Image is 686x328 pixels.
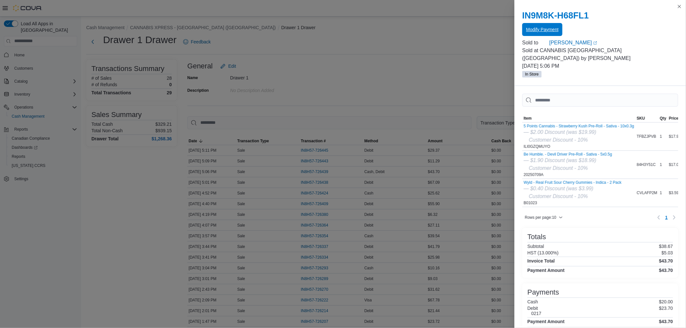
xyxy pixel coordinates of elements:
[522,23,562,36] button: Modify Payment
[659,319,673,324] h4: $43.70
[669,116,678,121] span: Price
[663,212,670,223] ul: Pagination for table: MemoryTable from EuiInMemoryTable
[522,71,542,77] span: In Store
[524,157,612,164] div: — $1.90 Discount (was $18.99)
[526,26,559,33] span: Modify Payment
[527,306,541,311] h6: Debit
[522,214,565,221] button: Rows per page:10
[665,214,668,221] span: 1
[668,114,682,122] button: Price
[527,319,565,324] h4: Payment Amount
[524,128,634,136] div: — $2.00 Discount (was $19.99)
[522,114,635,122] button: Item
[525,215,556,220] span: Rows per page : 10
[658,133,668,140] div: 1
[524,180,621,205] div: B01023
[524,124,634,149] div: ILI0GZQMUYO
[660,116,666,121] span: Qty
[524,152,612,157] button: Be Humble. - Devil Driver Pre-Roll - Sativa - 5x0.5g
[531,311,541,316] h6: 0217
[522,94,678,107] input: This is a search bar. As you type, the results lower in the page will automatically filter.
[529,137,588,143] i: Customer Discount - 10%
[522,39,548,47] div: Sold to
[525,71,539,77] span: In Store
[658,114,668,122] button: Qty
[635,114,658,122] button: SKU
[522,47,678,62] p: Sold at CANNABIS [GEOGRAPHIC_DATA] ([GEOGRAPHIC_DATA]) by [PERSON_NAME]
[637,162,656,167] span: 84H3Y51C
[658,189,668,197] div: 1
[527,288,559,296] h3: Payments
[659,268,673,273] h4: $43.70
[662,250,673,255] p: $5.03
[527,299,538,304] h6: Cash
[524,124,634,128] button: 5 Points Cannabis - Strawberry Kush Pre-Roll - Sativa - 10x0.3g
[527,233,546,241] h3: Totals
[550,39,679,47] a: [PERSON_NAME]External link
[529,165,588,171] i: Customer Discount - 10%
[670,214,678,221] button: Next page
[659,299,673,304] p: $20.00
[637,190,657,195] span: CVLAFP2M
[529,193,588,199] i: Customer Discount - 10%
[659,244,673,249] p: $38.67
[593,41,597,45] svg: External link
[659,306,673,316] p: $23.70
[524,185,621,193] div: — $0.40 Discount (was $3.99)
[655,212,678,223] nav: Pagination for table: MemoryTable from EuiInMemoryTable
[663,212,670,223] button: Page 1 of 1
[524,116,532,121] span: Item
[522,10,678,21] h2: IN9M8K-H68FL1
[659,258,673,264] h4: $43.70
[527,244,544,249] h6: Subtotal
[522,62,678,70] p: [DATE] 5:06 PM
[668,189,682,197] div: $3.59
[668,161,682,169] div: $17.09
[524,152,612,177] div: 20250709A
[527,258,555,264] h4: Invoice Total
[527,250,559,255] h6: HST (13.000%)
[668,133,682,140] div: $17.99
[655,214,663,221] button: Previous page
[676,3,683,10] button: Close this dialog
[637,116,645,121] span: SKU
[658,161,668,169] div: 1
[527,268,565,273] h4: Payment Amount
[524,180,621,185] button: Wyld - Real Fruit Sour Cherry Gummies - Indica - 2 Pack
[637,134,656,139] span: TFBZJPVB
